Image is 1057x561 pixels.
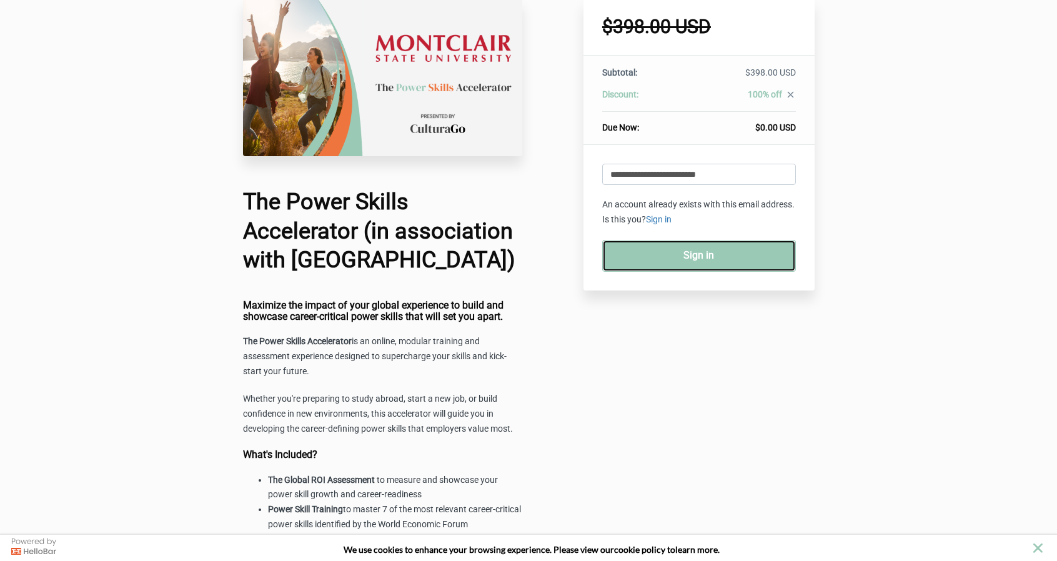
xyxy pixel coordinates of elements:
td: $398.00 USD [683,66,795,88]
h1: The Power Skills Accelerator (in association with [GEOGRAPHIC_DATA]) [243,187,523,275]
h1: $398.00 USD [602,17,796,36]
span: 100% off [748,89,782,99]
p: is an online, modular training and assessment experience designed to supercharge your skills and ... [243,334,523,379]
p: An account already exists with this email address. Is this you? [602,197,796,227]
li: to measure and showcase your power skill growth and career-readiness [268,473,523,503]
p: Whether you're preparing to study abroad, start a new job, or build confidence in new environment... [243,392,523,437]
strong: The Power Skills Accelerator [243,336,352,346]
li: to master 7 of the most relevant career-critical power skills identified by the World Economic Forum [268,502,523,532]
a: Sign in [602,240,796,272]
strong: The Global ROI Assessment [268,475,375,485]
span: Subtotal: [602,67,637,77]
a: Sign in [646,214,672,224]
h4: What's Included? [243,449,523,460]
th: Discount: [602,88,683,112]
a: close [782,89,796,103]
a: cookie policy [614,544,665,555]
span: We use cookies to enhance your browsing experience. Please view our [344,544,614,555]
span: $0.00 USD [755,122,796,132]
strong: Power Skill Training [268,504,343,514]
strong: to [667,544,675,555]
button: close [1030,540,1046,556]
span: learn more. [675,544,720,555]
th: Due Now: [602,112,683,134]
i: close [785,89,796,100]
h4: Maximize the impact of your global experience to build and showcase career-critical power skills ... [243,300,523,322]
